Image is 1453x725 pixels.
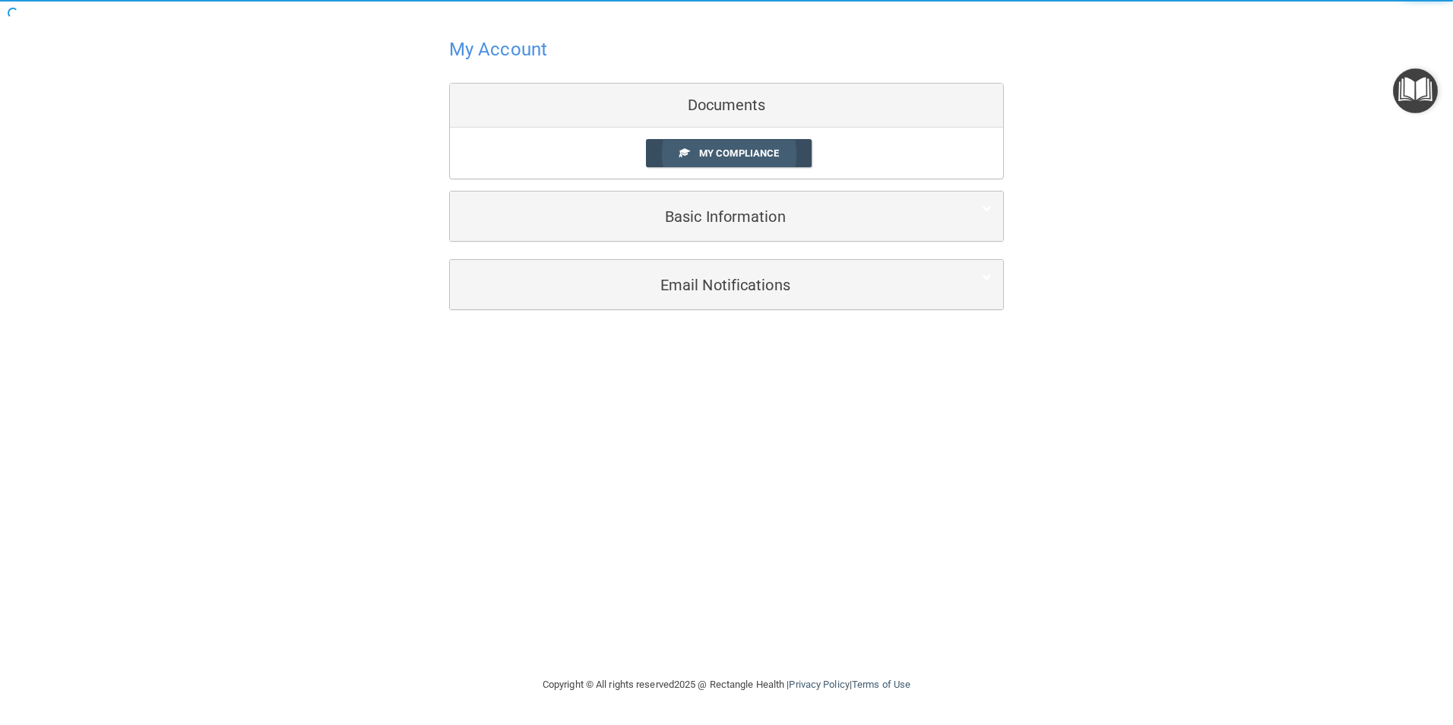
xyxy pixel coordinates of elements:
[699,147,779,159] span: My Compliance
[852,679,910,690] a: Terms of Use
[1190,617,1435,678] iframe: Drift Widget Chat Controller
[461,268,992,302] a: Email Notifications
[450,84,1003,128] div: Documents
[461,208,945,225] h5: Basic Information
[449,660,1004,709] div: Copyright © All rights reserved 2025 @ Rectangle Health | |
[1393,68,1438,113] button: Open Resource Center
[461,277,945,293] h5: Email Notifications
[461,199,992,233] a: Basic Information
[789,679,849,690] a: Privacy Policy
[449,40,547,59] h4: My Account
